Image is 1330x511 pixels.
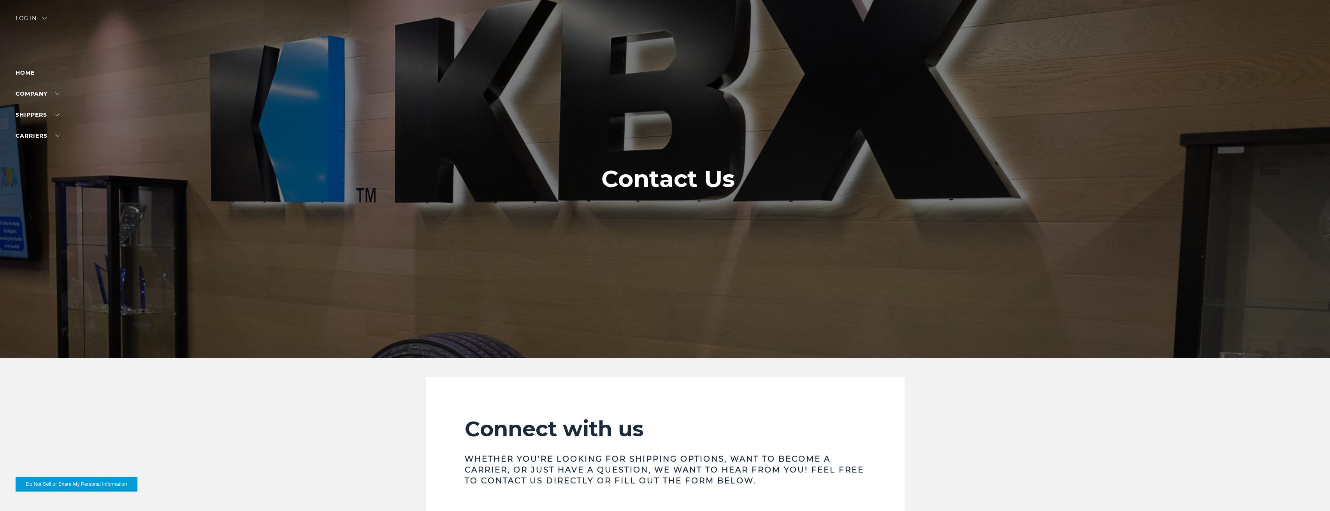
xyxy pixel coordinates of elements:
[16,132,60,139] a: Carriers
[601,166,735,192] h1: Contact Us
[16,69,35,76] a: Home
[16,16,47,27] div: Log in
[16,477,137,492] button: Do Not Sell or Share My Personal Information
[16,111,60,118] a: SHIPPERS
[636,16,694,50] img: kbx logo
[465,453,866,486] h3: Whether you're looking for shipping options, want to become a carrier, or just have a question, w...
[16,90,60,97] a: Company
[42,17,47,19] img: arrow
[465,416,866,442] h2: Connect with us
